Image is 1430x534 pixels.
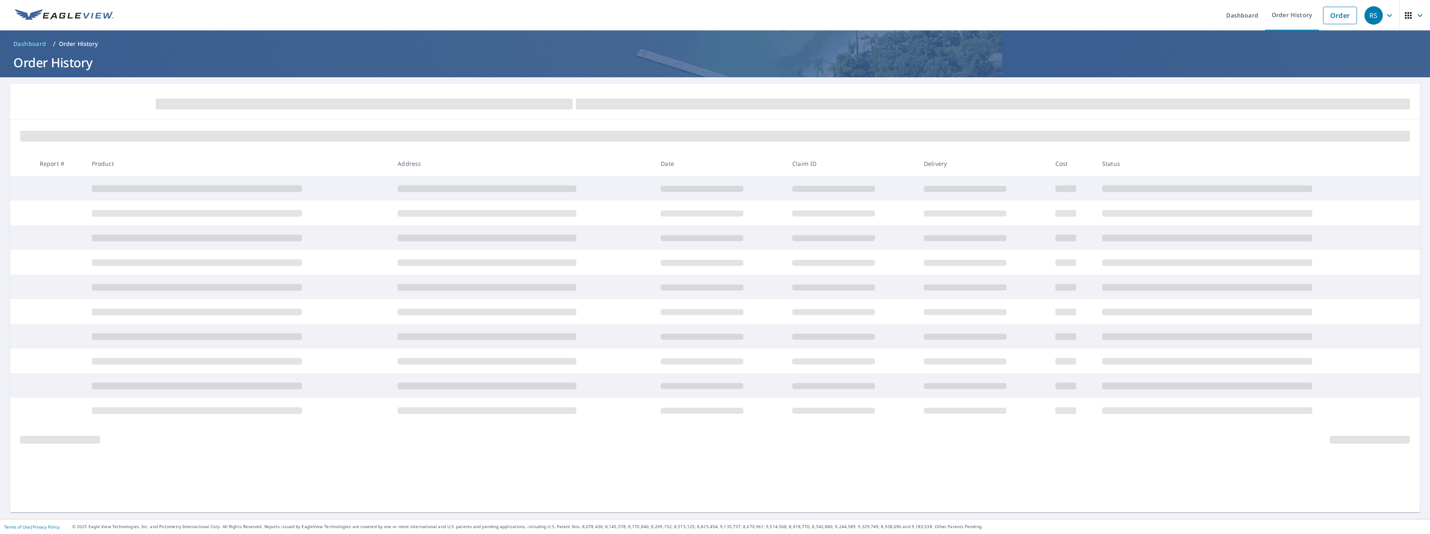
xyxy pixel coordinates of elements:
[1323,7,1357,24] a: Order
[33,151,85,176] th: Report #
[85,151,391,176] th: Product
[4,524,60,529] p: |
[654,151,786,176] th: Date
[59,40,98,48] p: Order History
[786,151,917,176] th: Claim ID
[1095,151,1402,176] th: Status
[10,37,1420,51] nav: breadcrumb
[72,524,1426,530] p: © 2025 Eagle View Technologies, Inc. and Pictometry International Corp. All Rights Reserved. Repo...
[10,54,1420,71] h1: Order History
[917,151,1049,176] th: Delivery
[10,37,50,51] a: Dashboard
[53,39,56,49] li: /
[1049,151,1095,176] th: Cost
[33,524,60,530] a: Privacy Policy
[4,524,30,530] a: Terms of Use
[13,40,46,48] span: Dashboard
[15,9,114,22] img: EV Logo
[391,151,654,176] th: Address
[1364,6,1383,25] div: RS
